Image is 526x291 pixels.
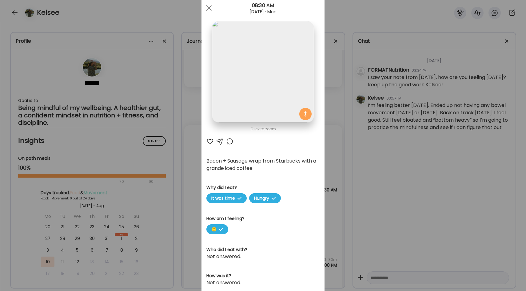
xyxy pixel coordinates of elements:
span: It was time [206,193,247,203]
span: 🙂 [206,224,228,234]
div: Click to zoom [206,125,320,133]
div: Not answered. [206,279,320,286]
h3: Why did I eat? [206,184,320,191]
span: Hungry [249,193,281,203]
img: images%2Fao27S4JzfGeT91DxyLlQHNwuQjE3%2FjOY19XBxvnOIiArSJfJu%2FmaiZD0zutAFpp4yGoUqv_1080 [212,21,314,123]
div: Bacon + Sausage wrap from Starbucks with a grande iced coffee [206,157,320,172]
h3: How am I feeling? [206,215,320,222]
div: Not answered. [206,253,320,260]
div: [DATE] · Mon [201,9,325,14]
h3: Who did I eat with? [206,246,320,253]
div: 08:30 AM [201,2,325,9]
h3: How was it? [206,273,320,279]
